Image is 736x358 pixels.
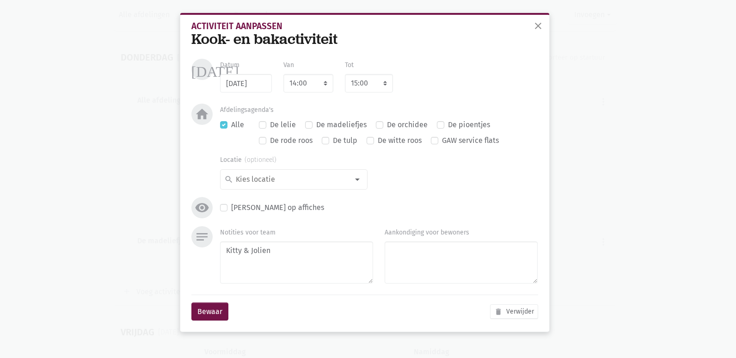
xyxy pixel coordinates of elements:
i: delete [494,308,503,316]
button: sluiten [529,17,547,37]
i: visibility [195,200,209,215]
label: GAW service flats [442,135,499,147]
label: Locatie [220,155,276,165]
label: De witte roos [378,135,422,147]
label: Tot [345,60,354,70]
input: Kies locatie [234,173,349,185]
label: Alle [231,119,244,131]
i: notes [195,229,209,244]
button: Verwijder [490,304,538,319]
label: Afdelingsagenda's [220,105,274,115]
label: De lelie [270,119,296,131]
i: [DATE] [191,62,239,77]
i: home [195,107,209,122]
label: De rode roos [270,135,313,147]
label: De pioentjes [448,119,490,131]
label: De orchidee [387,119,428,131]
span: close [533,20,544,31]
label: Van [283,60,294,70]
button: Bewaar [191,302,228,321]
label: Aankondiging voor bewoners [385,228,469,238]
label: De madeliefjes [316,119,367,131]
label: [PERSON_NAME] op affiches [231,202,324,214]
label: Notities voor team [220,228,276,238]
label: De tulp [333,135,357,147]
div: Kook- en bakactiviteit [191,31,538,48]
div: Activiteit aanpassen [191,22,538,31]
label: Datum [220,60,239,70]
